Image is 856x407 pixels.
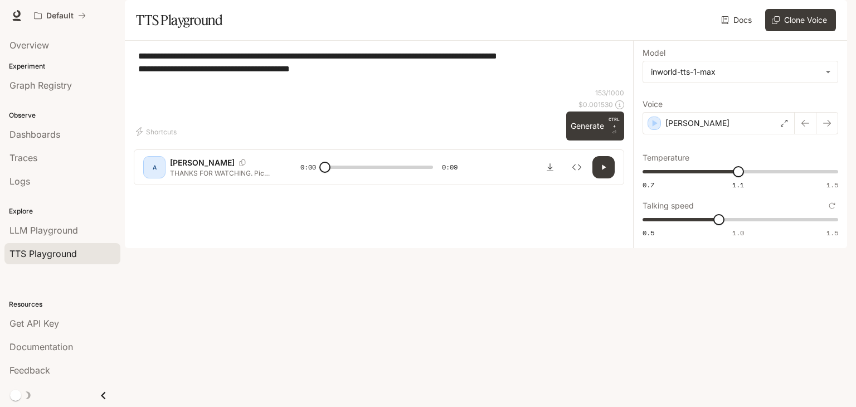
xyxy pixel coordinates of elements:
[145,158,163,176] div: A
[442,162,458,173] span: 0:09
[826,180,838,190] span: 1.5
[134,123,181,140] button: Shortcuts
[643,228,654,238] span: 0.5
[665,118,729,129] p: [PERSON_NAME]
[765,9,836,31] button: Clone Voice
[566,156,588,178] button: Inspect
[578,100,613,109] p: $ 0.001530
[732,228,744,238] span: 1.0
[170,157,235,168] p: [PERSON_NAME]
[826,228,838,238] span: 1.5
[651,66,820,77] div: inworld-tts-1-max
[643,100,663,108] p: Voice
[170,168,274,178] p: THANKS FOR WATCHING. Pick your answers, challenge your friends, and see who dares to choose the i...
[643,154,689,162] p: Temperature
[643,202,694,210] p: Talking speed
[609,116,620,136] p: ⏎
[566,112,624,140] button: GenerateCTRL +⏎
[29,4,91,27] button: All workspaces
[300,162,316,173] span: 0:00
[609,116,620,129] p: CTRL +
[643,49,665,57] p: Model
[732,180,744,190] span: 1.1
[595,88,624,98] p: 153 / 1000
[643,61,838,83] div: inworld-tts-1-max
[826,200,838,212] button: Reset to default
[235,159,250,166] button: Copy Voice ID
[719,9,756,31] a: Docs
[46,11,74,21] p: Default
[136,9,222,31] h1: TTS Playground
[539,156,561,178] button: Download audio
[643,180,654,190] span: 0.7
